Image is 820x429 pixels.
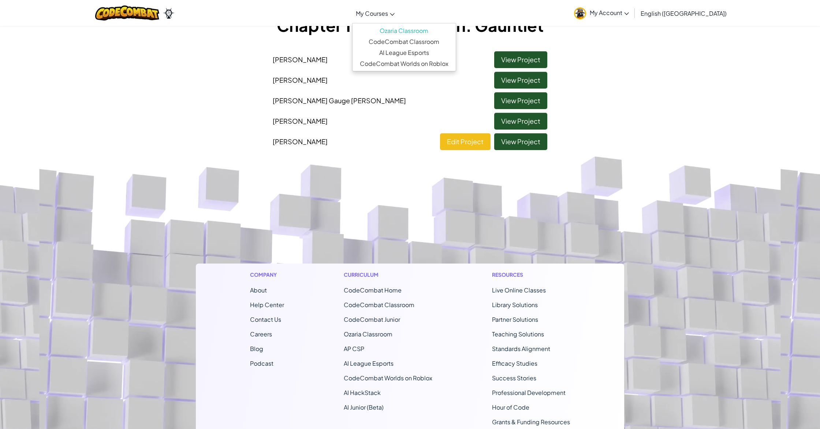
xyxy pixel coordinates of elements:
h1: Curriculum [344,271,432,279]
a: Help Center [250,301,284,309]
a: Blog [250,345,263,352]
h1: Company [250,271,284,279]
img: CodeCombat logo [95,5,159,20]
a: View Project [494,72,547,89]
a: View Project [494,51,547,68]
a: Podcast [250,359,273,367]
a: CodeCombat Worlds on Roblox [344,374,432,382]
a: CodeCombat Junior [344,316,400,323]
span: [PERSON_NAME] [273,117,328,125]
span: [PERSON_NAME] [273,137,328,146]
a: Careers [250,330,272,338]
a: Partner Solutions [492,316,538,323]
a: AI HackStack [344,389,381,396]
a: About [250,286,267,294]
a: CodeCombat Classroom [344,301,414,309]
a: AI League Esports [344,359,394,367]
a: Library Solutions [492,301,538,309]
a: View Project [494,92,547,109]
a: CodeCombat Classroom [353,36,456,47]
a: Live Online Classes [492,286,546,294]
a: AI League Esports [353,47,456,58]
a: My Account [570,1,633,25]
img: Ozaria [163,8,175,19]
span: [PERSON_NAME] [273,76,328,84]
a: Success Stories [492,374,536,382]
a: Ozaria Classroom [344,330,392,338]
h1: Resources [492,271,570,279]
img: avatar [574,7,586,19]
a: CodeCombat Worlds on Roblox [353,58,456,69]
a: View Project [494,113,547,130]
span: My Courses [356,10,388,17]
a: My Courses [352,3,398,23]
a: AI Junior (Beta) [344,403,384,411]
a: Grants & Funding Resources [492,418,570,426]
a: Hour of Code [492,403,529,411]
a: Edit Project [440,133,491,150]
a: English ([GEOGRAPHIC_DATA]) [637,3,730,23]
a: Professional Development [492,389,566,396]
span: My Account [590,9,629,16]
a: View Project [494,133,547,150]
a: Standards Alignment [492,345,550,352]
a: Ozaria Classroom [353,25,456,36]
span: Contact Us [250,316,281,323]
span: CodeCombat Home [344,286,402,294]
span: [PERSON_NAME] [273,55,328,64]
a: Efficacy Studies [492,359,537,367]
a: AP CSP [344,345,364,352]
a: Teaching Solutions [492,330,544,338]
span: English ([GEOGRAPHIC_DATA]) [641,10,727,17]
span: [PERSON_NAME] Gauge [PERSON_NAME] [273,96,406,105]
